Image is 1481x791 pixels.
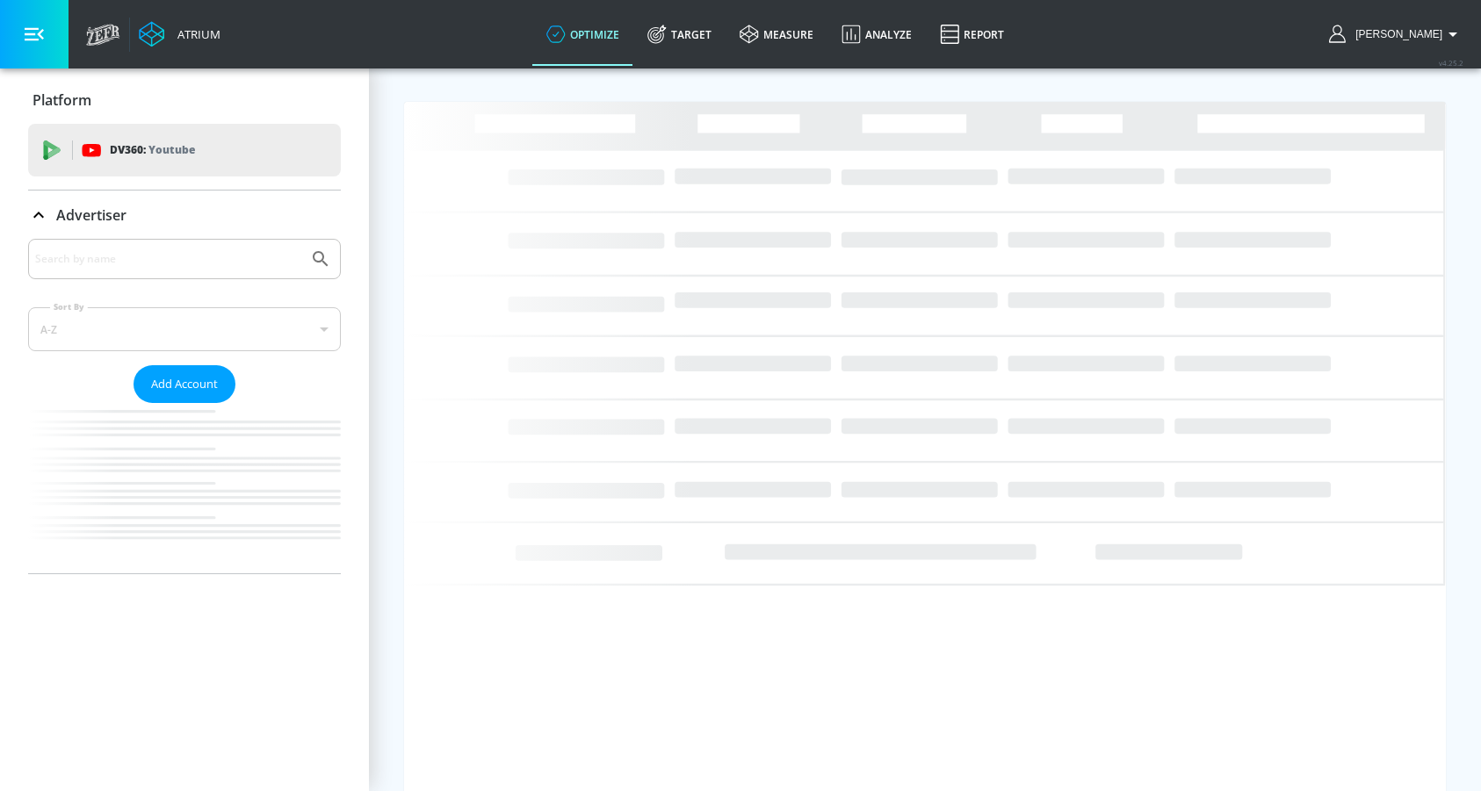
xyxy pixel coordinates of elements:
[28,403,341,573] nav: list of Advertiser
[1329,24,1463,45] button: [PERSON_NAME]
[926,3,1018,66] a: Report
[1439,58,1463,68] span: v 4.25.2
[28,124,341,176] div: DV360: Youtube
[532,3,633,66] a: optimize
[50,301,88,313] label: Sort By
[28,307,341,351] div: A-Z
[28,191,341,240] div: Advertiser
[726,3,827,66] a: measure
[170,26,220,42] div: Atrium
[28,76,341,125] div: Platform
[56,205,126,225] p: Advertiser
[633,3,726,66] a: Target
[28,239,341,573] div: Advertiser
[827,3,926,66] a: Analyze
[139,21,220,47] a: Atrium
[151,374,218,394] span: Add Account
[110,140,195,160] p: DV360:
[1348,28,1442,40] span: login as: jen.breen@zefr.com
[148,140,195,159] p: Youtube
[33,90,91,110] p: Platform
[35,248,301,270] input: Search by name
[134,365,235,403] button: Add Account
